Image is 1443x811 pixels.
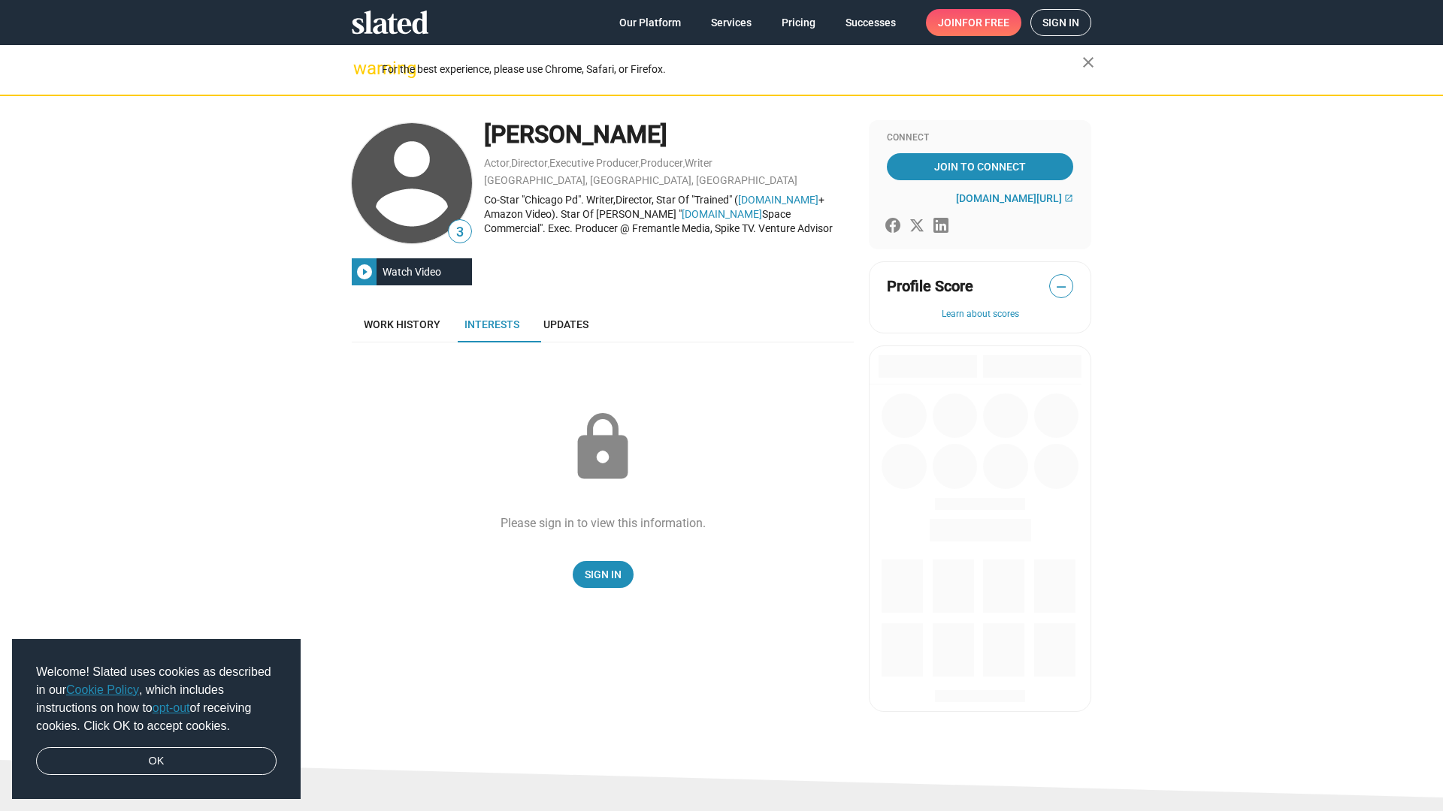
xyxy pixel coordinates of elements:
[685,157,712,169] a: Writer
[484,174,797,186] a: [GEOGRAPHIC_DATA], [GEOGRAPHIC_DATA], [GEOGRAPHIC_DATA]
[449,222,471,243] span: 3
[549,157,639,169] a: Executive Producer
[699,9,764,36] a: Services
[36,663,277,735] span: Welcome! Slated uses cookies as described in our , which includes instructions on how to of recei...
[639,160,640,168] span: ,
[926,9,1021,36] a: Joinfor free
[956,192,1073,204] a: [DOMAIN_NAME][URL]
[484,193,854,235] div: Co-Star "Chicago Pd". Writer,Director, Star Of "Trained" ( + Amazon Video). Star Of [PERSON_NAME]...
[770,9,827,36] a: Pricing
[956,192,1062,204] span: [DOMAIN_NAME][URL]
[382,59,1082,80] div: For the best experience, please use Chrome, Safari, or Firefox.
[1030,9,1091,36] a: Sign in
[887,309,1073,321] button: Learn about scores
[938,9,1009,36] span: Join
[1079,53,1097,71] mat-icon: close
[352,306,452,342] a: Work history
[452,306,531,342] a: Interests
[573,561,634,588] a: Sign In
[738,194,818,206] a: [DOMAIN_NAME]
[607,9,693,36] a: Our Platform
[619,9,681,36] span: Our Platform
[364,318,440,330] span: Work history
[484,157,510,169] a: Actor
[377,258,447,285] div: Watch Video
[12,639,301,800] div: cookieconsent
[887,132,1073,144] div: Connect
[543,318,588,330] span: Updates
[153,701,190,714] a: opt-out
[36,747,277,776] a: dismiss cookie message
[890,153,1070,180] span: Join To Connect
[355,263,374,281] mat-icon: play_circle_filled
[501,515,706,531] div: Please sign in to view this information.
[565,410,640,485] mat-icon: lock
[66,683,139,696] a: Cookie Policy
[511,157,548,169] a: Director
[887,153,1073,180] a: Join To Connect
[510,160,511,168] span: ,
[585,561,622,588] span: Sign In
[464,318,519,330] span: Interests
[353,59,371,77] mat-icon: warning
[1064,194,1073,203] mat-icon: open_in_new
[640,157,683,169] a: Producer
[682,208,762,220] a: [DOMAIN_NAME]
[1050,277,1072,297] span: —
[782,9,815,36] span: Pricing
[711,9,752,36] span: Services
[531,306,600,342] a: Updates
[846,9,896,36] span: Successes
[352,258,472,285] button: Watch Video
[683,160,685,168] span: ,
[484,119,854,151] div: [PERSON_NAME]
[962,9,1009,36] span: for free
[1042,10,1079,35] span: Sign in
[887,276,973,297] span: Profile Score
[833,9,908,36] a: Successes
[548,160,549,168] span: ,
